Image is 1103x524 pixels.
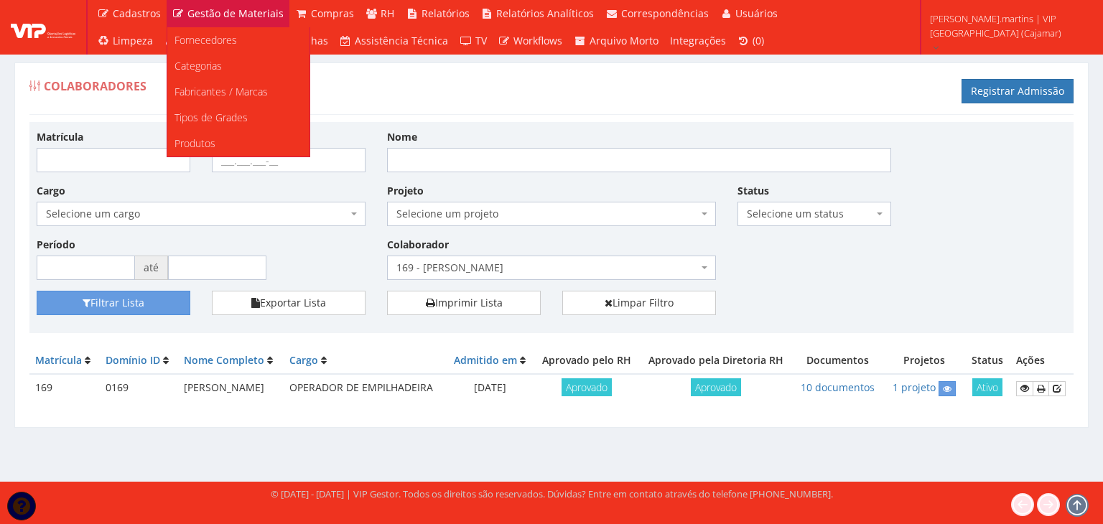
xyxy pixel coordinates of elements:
th: Documentos [793,347,883,374]
span: Fornecedores [174,33,237,47]
span: Tipos de Grades [174,111,248,124]
span: Correspondências [621,6,709,20]
a: 10 documentos [801,380,875,394]
label: Colaborador [387,238,449,252]
a: Arquivo Morto [568,27,664,55]
span: Arquivo Morto [590,34,658,47]
span: Limpeza [113,34,153,47]
img: logo [11,17,75,38]
a: Cargo [289,353,318,367]
span: Gestão de Materiais [187,6,284,20]
span: Selecione um projeto [387,202,716,226]
span: RH [381,6,394,20]
span: Fabricantes / Marcas [174,85,268,98]
a: Registrar Admissão [962,79,1074,103]
span: 169 - RONE AUGUSTO DE ANDRADE ALMEIDA [396,261,698,275]
td: 169 [29,374,100,402]
td: OPERADOR DE EMPILHADEIRA [284,374,447,402]
span: Relatórios Analíticos [496,6,594,20]
a: Matrícula [35,353,82,367]
span: Workflows [513,34,562,47]
a: Nome Completo [184,353,264,367]
label: Nome [387,130,417,144]
span: Colaboradores [44,78,146,94]
a: Imprimir Lista [387,291,541,315]
label: Projeto [387,184,424,198]
a: 1 projeto [893,380,936,394]
span: Usuários [735,6,778,20]
span: Produtos [174,136,215,150]
button: Exportar Lista [212,291,366,315]
span: Relatórios [422,6,470,20]
th: Status [965,347,1010,374]
a: Limpar Filtro [562,291,716,315]
a: (0) [732,27,771,55]
div: © [DATE] - [DATE] | VIP Gestor. Todos os direitos são reservados. Dúvidas? Entre em contato atrav... [271,487,833,501]
label: Status [737,184,769,198]
span: Selecione um projeto [396,207,698,221]
a: Universidade [159,27,250,55]
span: até [135,256,168,280]
span: Cadastros [113,6,161,20]
a: Admitido em [454,353,517,367]
th: Projetos [883,347,964,374]
a: Integrações [664,27,732,55]
td: [PERSON_NAME] [178,374,284,402]
span: Categorias [174,59,222,72]
a: Assistência Técnica [334,27,455,55]
td: [DATE] [447,374,534,402]
span: Selecione um cargo [46,207,348,221]
a: TV [454,27,493,55]
button: Filtrar Lista [37,291,190,315]
a: Limpeza [91,27,159,55]
a: Fornecedores [167,27,310,53]
span: 169 - RONE AUGUSTO DE ANDRADE ALMEIDA [387,256,716,280]
th: Aprovado pela Diretoria RH [639,347,793,374]
span: Selecione um status [737,202,891,226]
span: Aprovado [562,378,612,396]
label: Cargo [37,184,65,198]
a: Fabricantes / Marcas [167,79,310,105]
span: Ativo [972,378,1002,396]
a: Produtos [167,131,310,156]
a: Domínio ID [106,353,160,367]
input: ___.___.___-__ [212,148,366,172]
th: Aprovado pelo RH [534,347,639,374]
span: Selecione um cargo [37,202,366,226]
td: 0169 [100,374,178,402]
span: TV [475,34,487,47]
span: (0) [753,34,764,47]
a: Tipos de Grades [167,105,310,131]
span: Selecione um status [747,207,873,221]
span: Assistência Técnica [355,34,448,47]
label: Matrícula [37,130,83,144]
a: Categorias [167,53,310,79]
span: Integrações [670,34,726,47]
span: Aprovado [691,378,741,396]
label: Período [37,238,75,252]
a: Workflows [493,27,569,55]
th: Ações [1010,347,1074,374]
span: Compras [311,6,354,20]
span: [PERSON_NAME].martins | VIP [GEOGRAPHIC_DATA] (Cajamar) [930,11,1084,40]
